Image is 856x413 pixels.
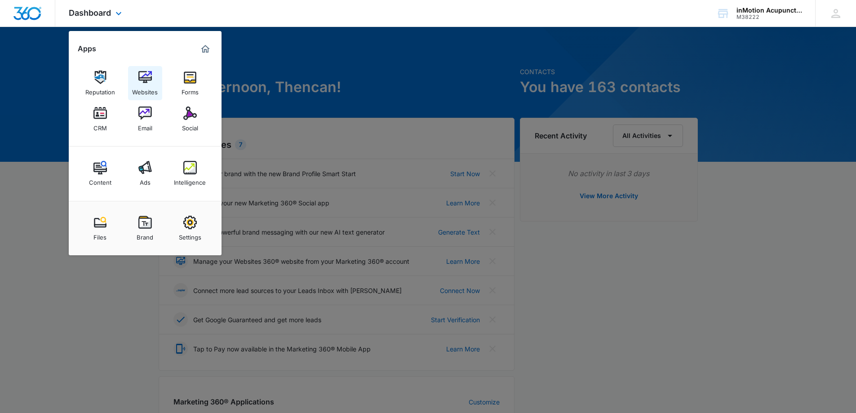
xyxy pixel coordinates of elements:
[128,66,162,100] a: Websites
[736,14,802,20] div: account id
[132,84,158,96] div: Websites
[182,84,199,96] div: Forms
[137,229,153,241] div: Brand
[138,120,152,132] div: Email
[198,42,213,56] a: Marketing 360® Dashboard
[173,102,207,136] a: Social
[140,174,151,186] div: Ads
[128,102,162,136] a: Email
[78,44,96,53] h2: Apps
[736,7,802,14] div: account name
[174,174,206,186] div: Intelligence
[83,102,117,136] a: CRM
[83,156,117,191] a: Content
[89,174,111,186] div: Content
[83,66,117,100] a: Reputation
[93,229,106,241] div: Files
[173,156,207,191] a: Intelligence
[128,211,162,245] a: Brand
[93,120,107,132] div: CRM
[83,211,117,245] a: Files
[85,84,115,96] div: Reputation
[173,66,207,100] a: Forms
[128,156,162,191] a: Ads
[182,120,198,132] div: Social
[179,229,201,241] div: Settings
[69,8,111,18] span: Dashboard
[173,211,207,245] a: Settings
